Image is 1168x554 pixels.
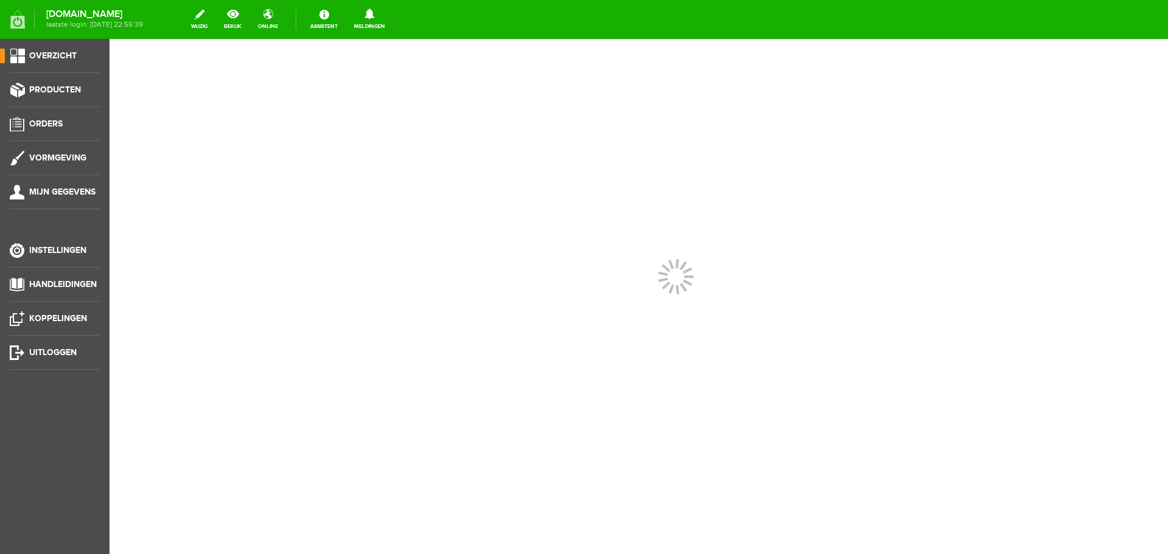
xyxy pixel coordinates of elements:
span: Overzicht [29,50,77,61]
a: bekijk [217,6,249,33]
span: Koppelingen [29,313,87,324]
a: wijzig [184,6,215,33]
a: Meldingen [347,6,392,33]
a: online [251,6,285,33]
span: Producten [29,85,81,95]
span: laatste login: [DATE] 22:55:39 [46,21,143,28]
span: Instellingen [29,245,86,255]
span: Mijn gegevens [29,187,96,197]
span: Handleidingen [29,279,97,289]
a: Assistent [303,6,345,33]
span: Orders [29,119,63,129]
strong: [DOMAIN_NAME] [46,11,143,18]
span: Vormgeving [29,153,86,163]
span: Uitloggen [29,347,77,358]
